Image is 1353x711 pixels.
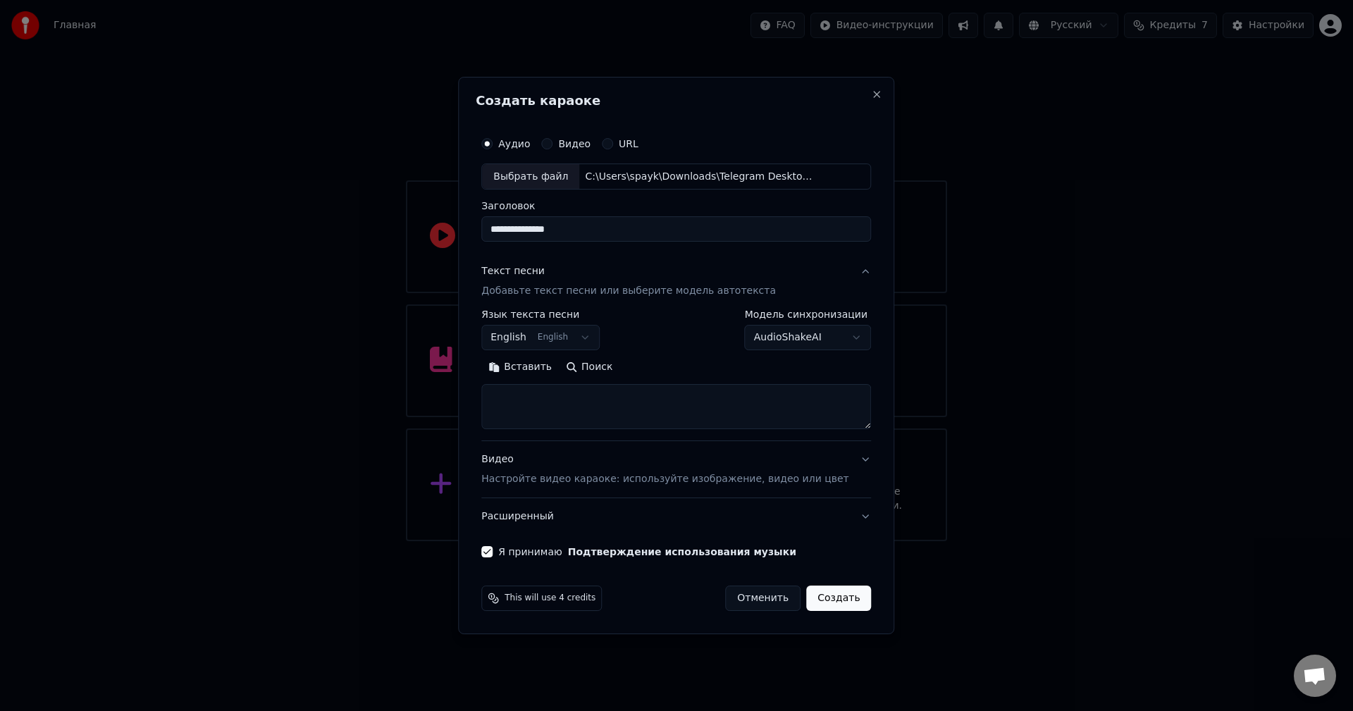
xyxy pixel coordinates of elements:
[481,442,871,498] button: ВидеоНастройте видео караоке: используйте изображение, видео или цвет
[558,139,591,149] label: Видео
[745,310,872,320] label: Модель синхронизации
[481,310,871,441] div: Текст песниДобавьте текст песни или выберите модель автотекста
[481,265,545,279] div: Текст песни
[505,593,595,604] span: This will use 4 credits
[481,202,871,211] label: Заголовок
[806,586,871,611] button: Создать
[481,357,559,379] button: Вставить
[619,139,638,149] label: URL
[725,586,801,611] button: Отменить
[481,310,600,320] label: Язык текста песни
[481,498,871,535] button: Расширенный
[568,547,796,557] button: Я принимаю
[481,453,848,487] div: Видео
[481,472,848,486] p: Настройте видео караоке: используйте изображение, видео или цвет
[559,357,619,379] button: Поиск
[481,285,776,299] p: Добавьте текст песни или выберите модель автотекста
[476,94,877,107] h2: Создать караоке
[482,164,579,190] div: Выбрать файл
[481,254,871,310] button: Текст песниДобавьте текст песни или выберите модель автотекста
[579,170,819,184] div: C:\Users\spayk\Downloads\Telegram Desktop\4z7kjo4m8aepdm8toa44.m4a
[498,547,796,557] label: Я принимаю
[498,139,530,149] label: Аудио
